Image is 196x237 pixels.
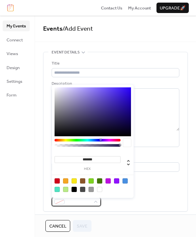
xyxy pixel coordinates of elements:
[3,48,30,59] a: Views
[7,37,23,43] span: Connect
[7,4,14,11] img: logo
[72,187,77,192] div: #000000
[52,49,80,56] span: Event details
[89,187,94,192] div: #9B9B9B
[3,76,30,86] a: Settings
[89,178,94,184] div: #7ED321
[52,81,178,87] div: Description
[122,178,128,184] div: #4A90E2
[7,51,18,57] span: Views
[106,178,111,184] div: #BD10E0
[63,178,68,184] div: #F5A623
[156,3,189,13] button: Upgrade🚀
[52,60,178,67] div: Title
[45,220,70,232] button: Cancel
[128,5,151,11] a: My Account
[7,78,22,85] span: Settings
[63,187,68,192] div: #B8E986
[3,62,30,73] a: Design
[80,187,85,192] div: #4A4A4A
[97,178,102,184] div: #417505
[80,178,85,184] div: #8B572A
[55,167,121,171] label: hex
[55,187,60,192] div: #50E3C2
[101,5,122,11] a: Contact Us
[3,21,30,31] a: My Events
[49,223,66,230] span: Cancel
[55,178,60,184] div: #D0021B
[7,92,17,98] span: Form
[7,65,20,71] span: Design
[72,178,77,184] div: #F8E71C
[7,23,26,29] span: My Events
[97,187,102,192] div: #FFFFFF
[3,90,30,100] a: Form
[62,23,93,35] span: / Add Event
[3,35,30,45] a: Connect
[160,5,186,11] span: Upgrade 🚀
[43,23,62,35] a: Events
[114,178,119,184] div: #9013FE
